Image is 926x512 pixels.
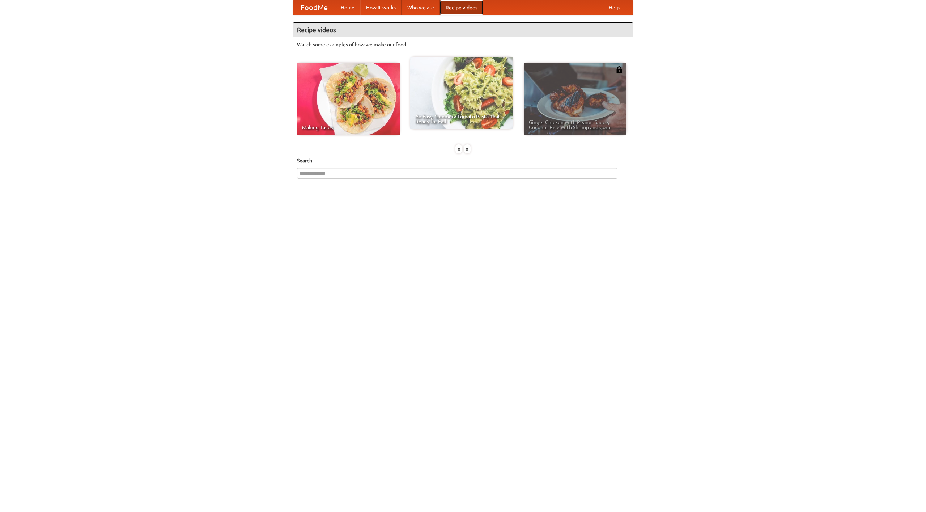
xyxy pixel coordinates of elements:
h4: Recipe videos [293,23,633,37]
a: Making Tacos [297,63,400,135]
span: Making Tacos [302,125,395,130]
a: Help [603,0,625,15]
div: « [455,144,462,153]
span: An Easy, Summery Tomato Pasta That's Ready for Fall [415,114,508,124]
a: How it works [360,0,402,15]
a: FoodMe [293,0,335,15]
a: Recipe videos [440,0,483,15]
h5: Search [297,157,629,164]
div: » [464,144,471,153]
a: Who we are [402,0,440,15]
a: Home [335,0,360,15]
img: 483408.png [616,66,623,73]
p: Watch some examples of how we make our food! [297,41,629,48]
a: An Easy, Summery Tomato Pasta That's Ready for Fall [410,57,513,129]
